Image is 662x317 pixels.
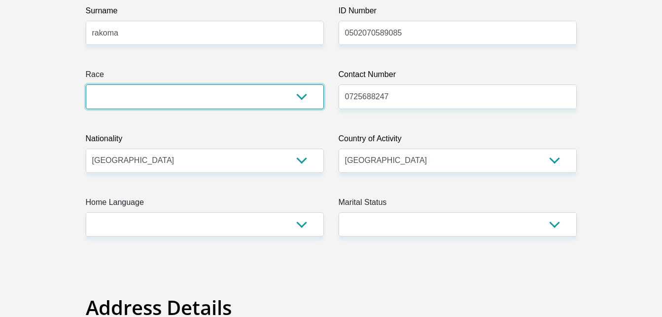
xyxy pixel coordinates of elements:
[86,21,324,45] input: Surname
[339,21,577,45] input: ID Number
[339,197,577,212] label: Marital Status
[339,5,577,21] label: ID Number
[86,69,324,84] label: Race
[339,69,577,84] label: Contact Number
[339,133,577,149] label: Country of Activity
[339,84,577,109] input: Contact Number
[86,197,324,212] label: Home Language
[86,5,324,21] label: Surname
[86,133,324,149] label: Nationality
